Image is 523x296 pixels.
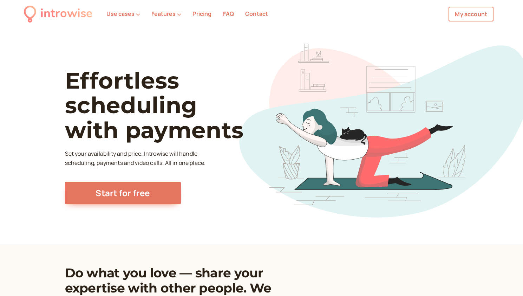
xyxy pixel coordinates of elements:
[488,262,523,296] iframe: Chat Widget
[65,68,269,142] h1: Effortless scheduling with payments
[106,11,140,17] button: Use cases
[223,10,234,18] a: FAQ
[449,7,493,21] a: My account
[151,11,181,17] button: Features
[192,10,211,18] a: Pricing
[245,10,268,18] a: Contact
[40,4,92,24] div: introwise
[24,4,92,24] a: introwise
[65,182,181,204] a: Start for free
[65,149,208,168] p: Set your availability and price. Introwise will handle scheduling, payments and video calls. All ...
